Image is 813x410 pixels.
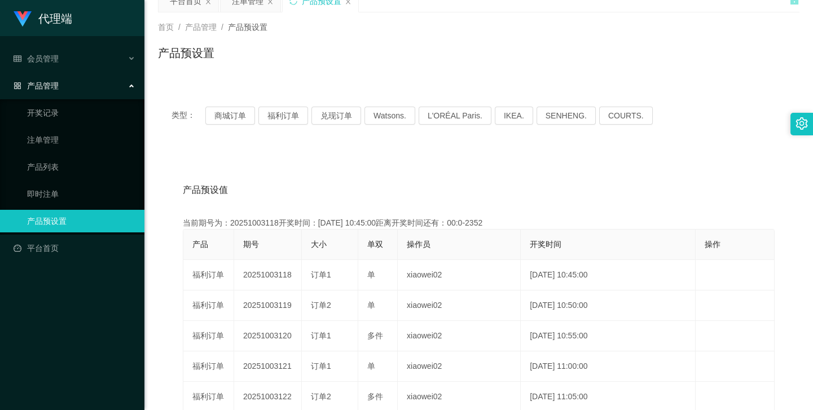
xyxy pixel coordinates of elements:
span: 开奖时间 [530,240,561,249]
h1: 产品预设置 [158,45,214,61]
td: 20251003119 [234,290,302,321]
span: 产品预设置 [228,23,267,32]
span: 多件 [367,331,383,340]
span: 会员管理 [14,54,59,63]
span: 多件 [367,392,383,401]
h1: 代理端 [38,1,72,37]
a: 图标: dashboard平台首页 [14,237,135,259]
td: [DATE] 10:50:00 [521,290,696,321]
button: 商城订单 [205,107,255,125]
span: 产品管理 [14,81,59,90]
a: 注单管理 [27,129,135,151]
span: 单双 [367,240,383,249]
td: xiaowei02 [398,351,521,382]
a: 产品列表 [27,156,135,178]
span: 单 [367,301,375,310]
img: logo.9652507e.png [14,11,32,27]
button: Watsons. [364,107,415,125]
span: 订单1 [311,361,331,371]
i: 图标: table [14,55,21,63]
button: SENHENG. [537,107,596,125]
td: [DATE] 11:00:00 [521,351,696,382]
span: 单 [367,270,375,279]
i: 图标: appstore-o [14,82,21,90]
button: L'ORÉAL Paris. [419,107,491,125]
td: xiaowei02 [398,290,521,321]
span: 大小 [311,240,327,249]
button: 福利订单 [258,107,308,125]
td: [DATE] 10:55:00 [521,321,696,351]
td: 20251003121 [234,351,302,382]
a: 开奖记录 [27,102,135,124]
span: / [178,23,181,32]
span: 订单2 [311,392,331,401]
span: 首页 [158,23,174,32]
td: 福利订单 [183,321,234,351]
a: 即时注单 [27,183,135,205]
button: 兑现订单 [311,107,361,125]
span: 期号 [243,240,259,249]
td: [DATE] 10:45:00 [521,260,696,290]
td: 福利订单 [183,290,234,321]
button: COURTS. [599,107,653,125]
span: 产品管理 [185,23,217,32]
span: 操作员 [407,240,430,249]
div: 当前期号为：20251003118开奖时间：[DATE] 10:45:00距离开奖时间还有：00:0-2352 [183,217,775,229]
span: 产品 [192,240,208,249]
a: 产品预设置 [27,210,135,232]
span: 订单2 [311,301,331,310]
span: 单 [367,361,375,371]
td: 20251003118 [234,260,302,290]
td: 福利订单 [183,351,234,382]
span: 订单1 [311,270,331,279]
span: 订单1 [311,331,331,340]
a: 代理端 [14,14,72,23]
td: 福利订单 [183,260,234,290]
button: IKEA. [495,107,533,125]
td: xiaowei02 [398,321,521,351]
span: 操作 [705,240,720,249]
span: / [221,23,223,32]
td: 20251003120 [234,321,302,351]
span: 类型： [172,107,205,125]
td: xiaowei02 [398,260,521,290]
span: 产品预设值 [183,183,228,197]
i: 图标: setting [796,117,808,130]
